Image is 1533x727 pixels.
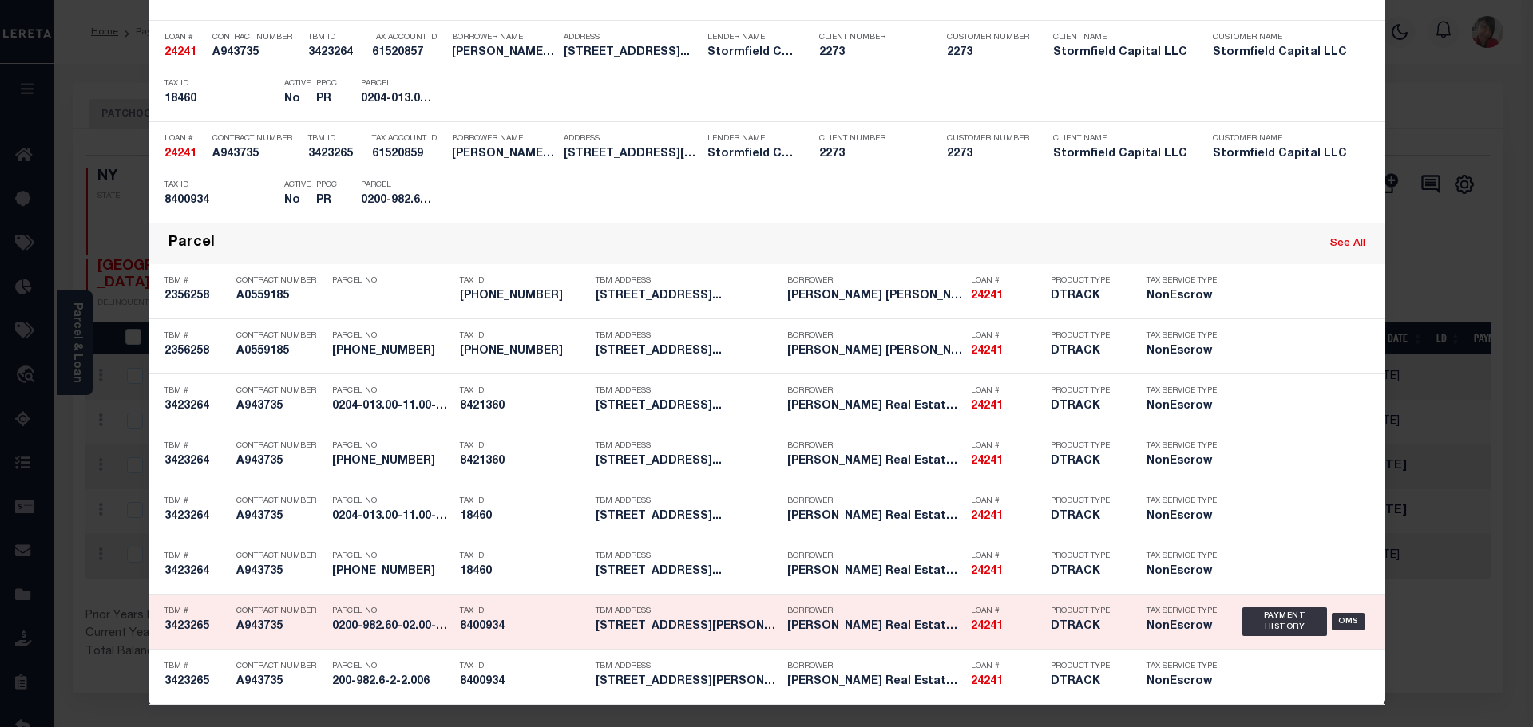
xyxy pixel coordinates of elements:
[1213,134,1349,144] p: Customer Name
[164,47,196,58] strong: 24241
[372,33,444,42] p: Tax Account ID
[819,46,923,60] h5: 2273
[332,662,452,671] p: Parcel No
[452,46,556,60] h5: LUIS Q. REAL ESTATE INVESTORS 3...
[787,441,963,451] p: Borrower
[164,148,196,160] strong: 24241
[361,194,433,207] h5: 0200-982.60-02.00-002.006
[787,276,963,286] p: Borrower
[164,400,228,413] h5: 3423264
[1147,551,1218,561] p: Tax Service Type
[1051,455,1123,468] h5: DTRACK
[361,79,433,89] p: Parcel
[236,276,324,286] p: Contract Number
[212,33,300,42] p: Contract Number
[460,400,588,413] h5: 8421360
[164,194,276,207] h5: 8400934
[236,496,324,506] p: Contract Number
[971,606,1043,616] p: Loan #
[164,551,228,561] p: TBM #
[971,496,1043,506] p: Loan #
[164,606,228,616] p: TBM #
[1147,510,1218,524] h5: NonEscrow
[164,496,228,506] p: TBM #
[164,331,228,341] p: TBM #
[787,620,963,634] h5: Luis Q. Real Estate Investors 3...
[819,33,923,42] p: Client Number
[1213,46,1349,60] h5: Stormfield Capital LLC
[971,346,1003,357] strong: 24241
[316,79,337,89] p: PPCC
[236,455,324,468] h5: A943735
[596,565,779,579] h5: 261 S Ocean Avenue Patchogue NY...
[947,46,1027,60] h5: 2273
[1053,33,1189,42] p: Client Name
[164,510,228,524] h5: 3423264
[1147,675,1218,689] h5: NonEscrow
[308,33,364,42] p: TBM ID
[164,134,204,144] p: Loan #
[308,134,364,144] p: TBM ID
[1242,607,1328,636] div: Payment History
[1051,441,1123,451] p: Product Type
[164,180,276,190] p: Tax ID
[452,134,556,144] p: Borrower Name
[236,441,324,451] p: Contract Number
[372,46,444,60] h5: 61520857
[1147,290,1218,303] h5: NonEscrow
[460,496,588,506] p: Tax ID
[1147,565,1218,579] h5: NonEscrow
[460,386,588,396] p: Tax ID
[236,345,324,358] h5: A0559185
[332,331,452,341] p: Parcel No
[164,675,228,689] h5: 3423265
[332,551,452,561] p: Parcel No
[1147,276,1218,286] p: Tax Service Type
[596,276,779,286] p: TBM Address
[460,565,588,579] h5: 18460
[971,510,1043,524] h5: 24241
[787,662,963,671] p: Borrower
[1051,400,1123,413] h5: DTRACK
[971,290,1003,302] strong: 24241
[707,134,795,144] p: Lender Name
[787,290,963,303] h5: JAMES R KELLY
[596,662,779,671] p: TBM Address
[164,46,204,60] h5: 24241
[971,331,1043,341] p: Loan #
[1051,551,1123,561] p: Product Type
[332,455,452,468] h5: 204-13-11-31
[1051,606,1123,616] p: Product Type
[236,606,324,616] p: Contract Number
[372,148,444,161] h5: 61520859
[460,510,588,524] h5: 18460
[971,620,1043,634] h5: 24241
[787,496,963,506] p: Borrower
[164,620,228,634] h5: 3423265
[164,290,228,303] h5: 2356258
[787,400,963,413] h5: Luis Q. Real Estate Investors 3...
[1147,496,1218,506] p: Tax Service Type
[596,510,779,524] h5: 261 S Ocean Avenue Patchogue NY...
[947,33,1029,42] p: Customer Number
[164,455,228,468] h5: 3423264
[236,386,324,396] p: Contract Number
[596,551,779,561] p: TBM Address
[164,276,228,286] p: TBM #
[787,331,963,341] p: Borrower
[236,620,324,634] h5: A943735
[564,134,699,144] p: Address
[787,606,963,616] p: Borrower
[460,662,588,671] p: Tax ID
[1051,331,1123,341] p: Product Type
[460,620,588,634] h5: 8400934
[707,33,795,42] p: Lender Name
[332,400,452,413] h5: 0204-013.00-11.00-031.000
[564,46,699,60] h5: 261 S Ocean Avenue Patchogue NY...
[460,345,588,358] h5: 5714-007-009
[212,134,300,144] p: Contract Number
[787,551,963,561] p: Borrower
[787,510,963,524] h5: Luis Q. Real Estate Investors 3...
[787,386,963,396] p: Borrower
[787,675,963,689] h5: Luis Q. Real Estate Investors 3...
